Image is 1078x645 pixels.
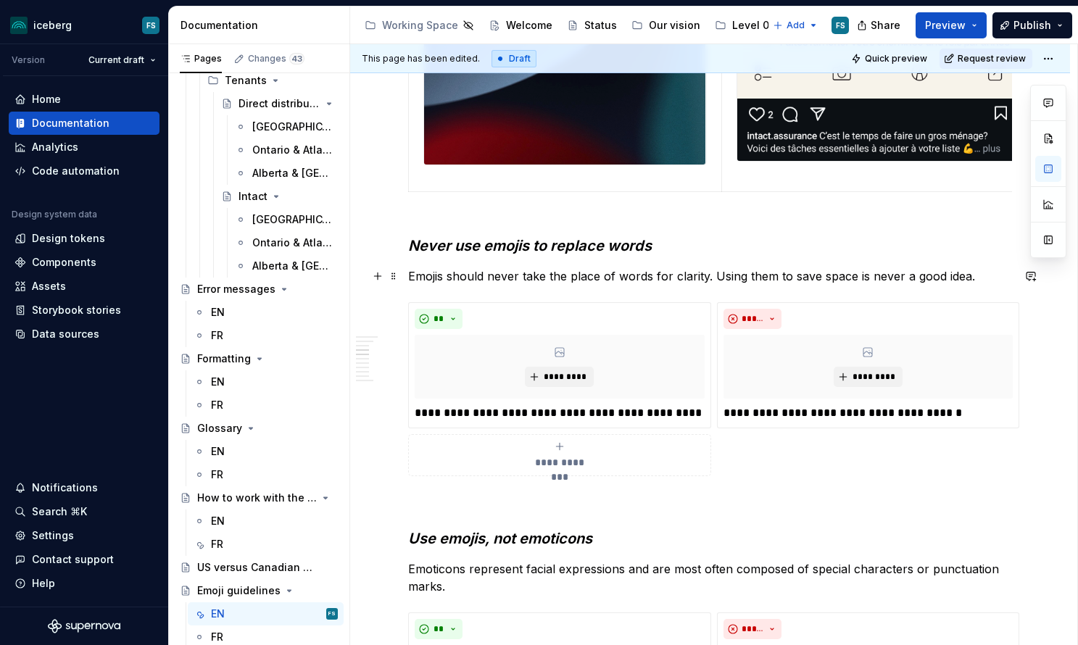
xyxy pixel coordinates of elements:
div: Components [32,255,96,270]
img: 418c6d47-6da6-4103-8b13-b5999f8989a1.png [10,17,28,34]
p: Emoticons represent facial expressions and are most often composed of special characters or punct... [408,560,1012,595]
a: Data sources [9,322,159,346]
em: Use emojis, not emoticons [408,530,592,547]
button: Search ⌘K [9,500,159,523]
div: Tenants [202,69,344,92]
span: This page has been edited. [362,53,480,64]
a: FR [188,533,344,556]
a: US versus Canadian English [174,556,344,579]
div: Changes [248,53,304,64]
div: Formatting [197,351,251,366]
a: EN [188,370,344,394]
div: Design tokens [32,231,105,246]
div: Welcome [506,18,552,33]
div: How to work with the UX writing team [197,491,317,505]
button: Publish [992,12,1072,38]
div: Assets [32,279,66,294]
div: Design system data [12,209,97,220]
div: EN [211,375,225,389]
a: Intact [215,185,344,208]
div: Data sources [32,327,99,341]
a: Assets [9,275,159,298]
a: EN [188,301,344,324]
button: Contact support [9,548,159,571]
div: [GEOGRAPHIC_DATA] [252,120,335,134]
button: Preview [916,12,987,38]
a: FR [188,463,344,486]
span: Preview [925,18,966,33]
a: Welcome [483,14,558,37]
div: FR [211,467,223,482]
a: Design tokens [9,227,159,250]
a: [GEOGRAPHIC_DATA] [229,115,344,138]
span: 43 [289,53,304,64]
div: Version [12,54,45,66]
a: Documentation [9,112,159,135]
div: Status [584,18,617,33]
button: Share [850,12,910,38]
div: Storybook stories [32,303,121,317]
div: [GEOGRAPHIC_DATA] [252,212,335,227]
div: Search ⌘K [32,504,87,519]
div: Ontario & Atlantic [252,143,335,157]
a: Ontario & Atlantic [229,231,344,254]
a: Working Space [359,14,480,37]
a: [GEOGRAPHIC_DATA] [229,208,344,231]
button: icebergFS [3,9,165,41]
div: Alberta & [GEOGRAPHIC_DATA] [252,166,335,180]
div: EN [211,444,225,459]
em: Never use emojis to replace words [408,237,652,254]
svg: Supernova Logo [48,619,120,633]
span: Current draft [88,54,144,66]
div: Home [32,92,61,107]
div: Tenants [225,73,267,88]
a: Our vision [626,14,706,37]
div: EN [211,514,225,528]
div: Intact [239,189,268,204]
button: Current draft [82,50,162,70]
div: Documentation [181,18,344,33]
div: Emoji guidelines [197,583,281,598]
div: Our vision [649,18,700,33]
div: Contact support [32,552,114,567]
div: Settings [32,528,74,543]
div: Draft [492,50,536,67]
a: How to work with the UX writing team [174,486,344,509]
div: Code automation [32,164,120,178]
a: Emoji guidelines [174,579,344,602]
div: Working Space [382,18,458,33]
span: Request review [958,53,1026,64]
span: Add [787,20,805,31]
div: Page tree [359,11,766,40]
a: EN [188,440,344,463]
a: Level 01 [709,14,779,37]
a: Analytics [9,136,159,159]
div: Error messages [197,282,275,296]
button: Notifications [9,476,159,499]
div: Glossary [197,421,242,436]
a: FR [188,324,344,347]
a: Alberta & [GEOGRAPHIC_DATA] [229,254,344,278]
a: Settings [9,524,159,547]
div: FR [211,398,223,412]
a: Status [561,14,623,37]
span: Publish [1013,18,1051,33]
a: Home [9,88,159,111]
a: Components [9,251,159,274]
a: Formatting [174,347,344,370]
div: FR [211,630,223,644]
div: FS [146,20,156,31]
a: EN [188,509,344,533]
button: Request review [940,49,1032,69]
div: Documentation [32,116,109,130]
div: Pages [180,53,222,64]
div: FS [836,20,845,31]
button: Help [9,572,159,595]
div: iceberg [33,18,72,33]
div: FR [211,328,223,343]
a: Error messages [174,278,344,301]
a: Glossary [174,417,344,440]
div: Alberta & [GEOGRAPHIC_DATA] [252,259,335,273]
button: Add [768,15,823,36]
